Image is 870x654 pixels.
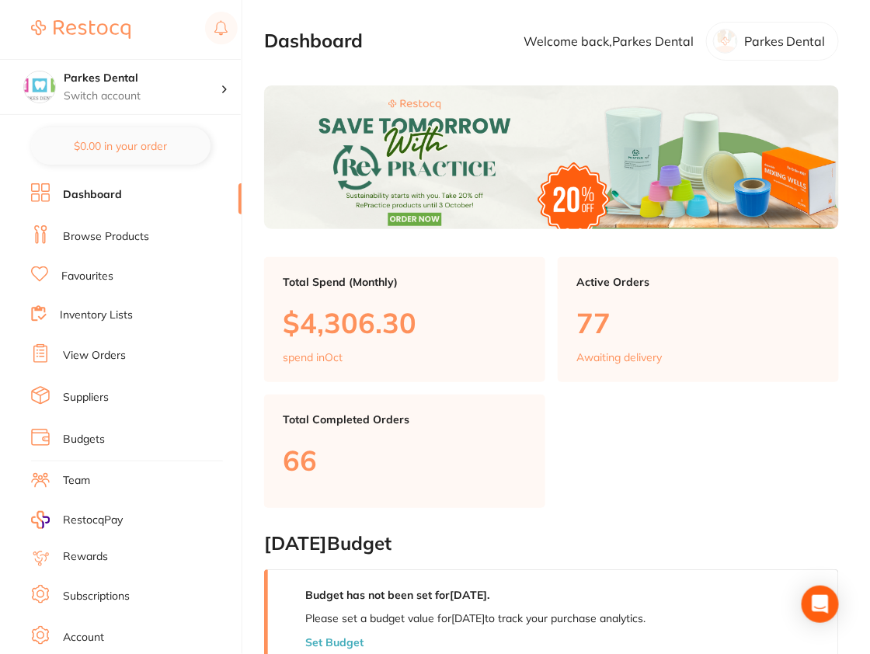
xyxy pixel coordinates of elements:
span: RestocqPay [63,513,123,528]
a: Inventory Lists [60,308,133,323]
p: Switch account [64,89,221,104]
a: Total Completed Orders66 [264,395,545,507]
a: Restocq Logo [31,12,130,47]
p: Total Completed Orders [283,413,527,426]
p: spend in Oct [283,351,343,364]
p: Parkes Dental [744,34,826,48]
p: Active Orders [576,276,820,288]
a: Total Spend (Monthly)$4,306.30spend inOct [264,257,545,383]
a: Browse Products [63,229,149,245]
a: Favourites [61,269,113,284]
a: Active Orders77Awaiting delivery [558,257,839,383]
button: $0.00 in your order [31,127,211,165]
a: Dashboard [63,187,122,203]
img: Restocq Logo [31,20,130,39]
a: Budgets [63,432,105,447]
p: Awaiting delivery [576,351,662,364]
p: 66 [283,444,527,476]
h2: [DATE] Budget [264,533,839,555]
a: Subscriptions [63,589,130,604]
h2: Dashboard [264,30,363,52]
img: Parkes Dental [24,71,55,103]
p: Please set a budget value for [DATE] to track your purchase analytics. [305,612,646,624]
a: Account [63,630,104,645]
p: $4,306.30 [283,307,527,339]
div: Open Intercom Messenger [802,586,839,623]
img: RestocqPay [31,511,50,529]
a: Rewards [63,549,108,565]
h4: Parkes Dental [64,71,221,86]
p: 77 [576,307,820,339]
a: Suppliers [63,390,109,405]
p: Total Spend (Monthly) [283,276,527,288]
img: Dashboard [264,85,839,229]
button: Set Budget [305,636,364,649]
a: View Orders [63,348,126,364]
p: Welcome back, Parkes Dental [524,34,694,48]
strong: Budget has not been set for [DATE] . [305,588,489,602]
a: Team [63,473,90,489]
a: RestocqPay [31,511,123,529]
